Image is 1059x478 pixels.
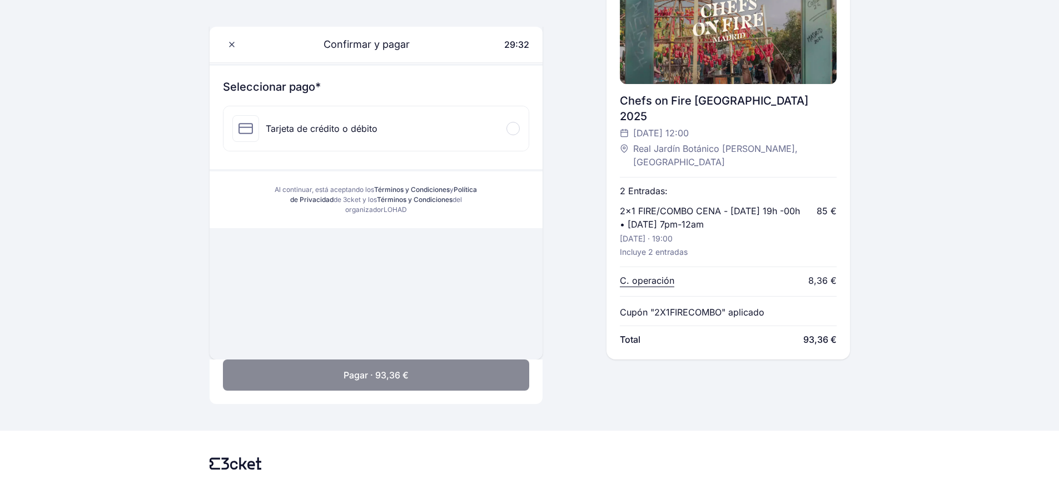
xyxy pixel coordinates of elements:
[620,247,688,258] p: Incluye
[817,204,837,218] div: 85 €
[384,205,407,214] span: LOHAD
[504,39,529,50] span: 29:32
[633,142,826,169] span: Real Jardín Botánico [PERSON_NAME], [GEOGRAPHIC_DATA]
[266,122,377,135] div: Tarjeta de crédito o débito
[223,79,529,95] h3: Seleccionar pago*
[223,359,529,391] button: Pagar · 93,36 €
[620,274,674,287] p: C. operación
[620,184,668,198] p: 2 Entradas:
[344,368,409,382] span: Pagar · 93,36 €
[272,185,480,215] div: Al continuar, está aceptando los y de 3cket y los del organizador
[655,247,688,257] span: Entradas
[620,204,806,231] p: 2x1 FIRE/COMBO CENA - [DATE] 19h -00h • [DATE] 7pm-12am
[374,185,450,194] a: Términos y Condiciones
[377,195,453,204] a: Términos y Condiciones
[310,37,410,52] span: Confirmar y pagar
[803,333,837,346] span: 93,36 €
[620,333,640,346] span: Total
[620,93,837,124] div: Chefs on Fire [GEOGRAPHIC_DATA] 2025
[648,247,653,257] span: 2
[808,274,837,287] div: 8,36 €
[633,126,689,140] span: [DATE] 12:00
[620,305,764,319] p: Cupón "2X1FIRECOMBO" aplicado
[620,233,673,244] p: [DATE] · 19:00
